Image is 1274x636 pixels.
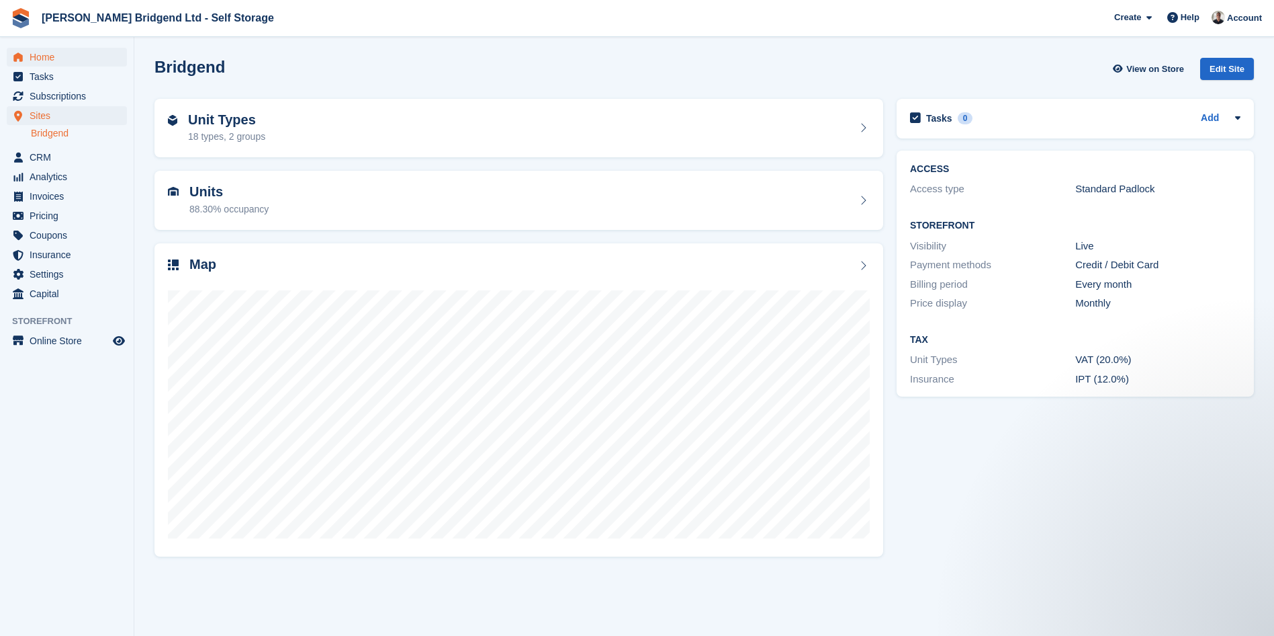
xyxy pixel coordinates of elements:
a: menu [7,106,127,125]
a: Map [154,243,883,557]
span: Coupons [30,226,110,245]
a: menu [7,206,127,225]
div: Unit Types [910,352,1075,368]
div: Billing period [910,277,1075,292]
h2: Bridgend [154,58,225,76]
a: [PERSON_NAME] Bridgend Ltd - Self Storage [36,7,279,29]
span: Sites [30,106,110,125]
div: IPT (12.0%) [1075,372,1240,387]
span: Settings [30,265,110,284]
span: Insurance [30,245,110,264]
a: menu [7,167,127,186]
span: Capital [30,284,110,303]
div: Monthly [1075,296,1240,311]
h2: Unit Types [188,112,265,128]
div: Edit Site [1200,58,1254,80]
span: Analytics [30,167,110,186]
a: menu [7,67,127,86]
div: 18 types, 2 groups [188,130,265,144]
img: stora-icon-8386f47178a22dfd0bd8f6a31ec36ba5ce8667c1dd55bd0f319d3a0aa187defe.svg [11,8,31,28]
span: Storefront [12,315,134,328]
h2: Units [189,184,269,200]
a: menu [7,187,127,206]
a: View on Store [1111,58,1189,80]
a: Add [1201,111,1219,126]
a: menu [7,284,127,303]
a: Units 88.30% occupancy [154,171,883,230]
span: Tasks [30,67,110,86]
a: menu [7,148,127,167]
span: CRM [30,148,110,167]
a: Preview store [111,333,127,349]
img: unit-type-icn-2b2737a686de81e16bb02015468b77c625bbabd49415b5ef34ead5e3b44a266d.svg [168,115,177,126]
h2: Tasks [926,112,952,124]
a: menu [7,48,127,67]
a: menu [7,226,127,245]
a: Edit Site [1200,58,1254,85]
a: menu [7,87,127,106]
span: Subscriptions [30,87,110,106]
div: Credit / Debit Card [1075,257,1240,273]
a: menu [7,331,127,350]
h2: ACCESS [910,164,1240,175]
a: menu [7,265,127,284]
div: Access type [910,182,1075,197]
div: Live [1075,239,1240,254]
div: Every month [1075,277,1240,292]
span: Home [30,48,110,67]
div: Visibility [910,239,1075,254]
div: 88.30% occupancy [189,202,269,216]
img: unit-icn-7be61d7bf1b0ce9d3e12c5938cc71ed9869f7b940bace4675aadf7bd6d80202e.svg [168,187,179,196]
div: 0 [958,112,973,124]
a: Bridgend [31,127,127,140]
h2: Tax [910,335,1240,346]
img: map-icn-33ee37083ee616e46c38cad1a60f524a97daa1e2b2c8c0bc3eb3415660979fc1.svg [168,260,179,270]
span: Invoices [30,187,110,206]
h2: Storefront [910,221,1240,231]
span: Pricing [30,206,110,225]
span: Create [1114,11,1141,24]
div: Price display [910,296,1075,311]
img: Rhys Jones [1212,11,1225,24]
div: Payment methods [910,257,1075,273]
span: Online Store [30,331,110,350]
span: Account [1227,11,1262,25]
span: Help [1181,11,1199,24]
div: VAT (20.0%) [1075,352,1240,368]
a: menu [7,245,127,264]
div: Insurance [910,372,1075,387]
h2: Map [189,257,216,272]
span: View on Store [1126,63,1184,76]
div: Standard Padlock [1075,182,1240,197]
a: Unit Types 18 types, 2 groups [154,99,883,158]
